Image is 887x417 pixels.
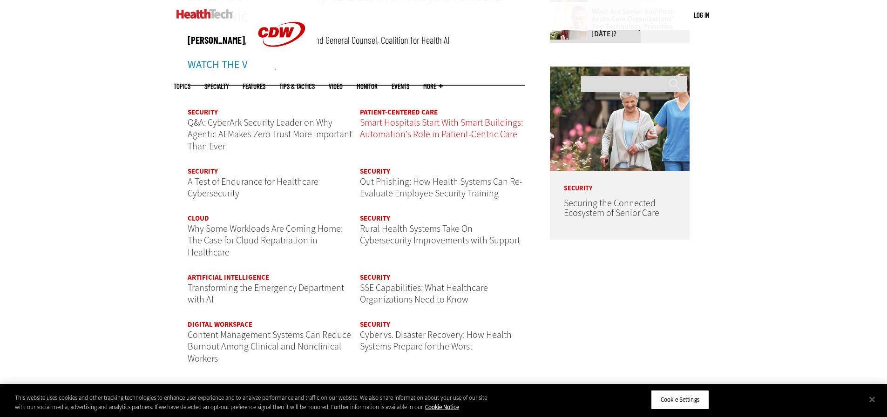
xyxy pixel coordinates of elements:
p: Security [550,171,690,192]
div: This website uses cookies and other tracking technologies to enhance user experience and to analy... [15,393,488,411]
a: Cloud [188,214,209,223]
a: Events [392,83,409,90]
a: Security [360,273,390,282]
a: Securing the Connected Ecosystem of Senior Care [564,197,659,219]
a: Security [360,320,390,329]
a: More information about your privacy [425,403,459,411]
a: Rural Health Systems Take On Cybersecurity Improvements with Support [360,222,520,247]
a: SSE Capabilities: What Healthcare Organizations Need to Know [360,282,488,306]
a: Tips & Tactics [279,83,315,90]
a: Features [243,83,265,90]
a: Smart Hospitals Start With Smart Buildings: Automation's Role in Patient-Centric Care [360,116,523,141]
a: Q&A: CyberArk Security Leader on Why Agentic AI Makes Zero Trust More Important Than Ever [188,116,352,153]
span: More [423,83,443,90]
img: nurse walks with senior woman through a garden [550,67,690,171]
a: Out Phishing: How Health Systems Can Re-Evaluate Employee Security Training [360,175,522,200]
div: User menu [694,10,709,20]
a: Why Some Workloads Are Coming Home: The Case for Cloud Repatriation in Healthcare [188,222,343,259]
a: Patient-Centered Care [360,108,438,117]
span: Topics [174,83,190,90]
a: Log in [694,11,709,19]
a: Artificial Intelligence [188,273,269,282]
img: Home [176,9,233,19]
a: A Test of Endurance for Healthcare Cybersecurity [188,175,318,200]
a: Security [188,108,218,117]
a: Digital Workspace [188,320,252,329]
a: Content Management Systems Can Reduce Burnout Among Clinical and Nonclinical Workers [188,329,351,365]
a: CDW [247,61,317,71]
a: MonITor [357,83,378,90]
a: Security [360,167,390,176]
a: Security [188,167,218,176]
span: Specialty [204,83,229,90]
button: Cookie Settings [651,390,709,410]
a: Security [360,214,390,223]
a: Video [329,83,343,90]
a: Cyber vs. Disaster Recovery: How Health Systems Prepare for the Worst [360,329,512,353]
a: Transforming the Emergency Department with AI [188,282,344,306]
button: Close [862,389,882,410]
